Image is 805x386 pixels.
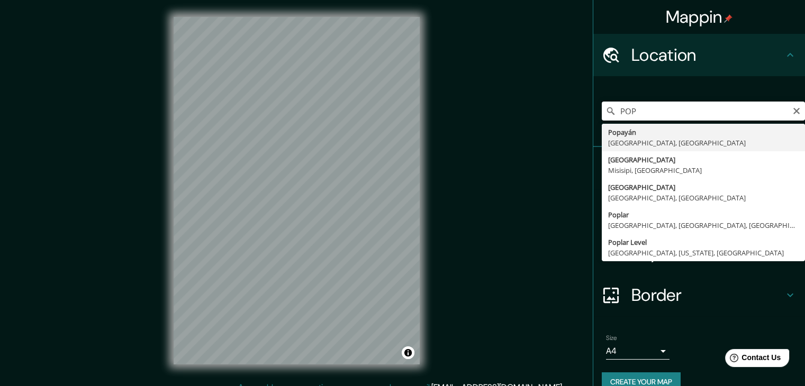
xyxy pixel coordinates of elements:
div: Style [593,189,805,232]
h4: Location [631,44,784,66]
div: Misisipi, [GEOGRAPHIC_DATA] [608,165,799,176]
div: [GEOGRAPHIC_DATA] [608,154,799,165]
div: Pins [593,147,805,189]
div: A4 [606,343,670,360]
label: Size [606,334,617,343]
img: pin-icon.png [724,14,732,23]
div: Popayán [608,127,799,137]
div: Poplar [608,209,799,220]
div: [GEOGRAPHIC_DATA], [GEOGRAPHIC_DATA], [GEOGRAPHIC_DATA] [608,220,799,231]
div: [GEOGRAPHIC_DATA], [GEOGRAPHIC_DATA] [608,137,799,148]
h4: Layout [631,242,784,263]
div: Layout [593,232,805,274]
div: Poplar Level [608,237,799,247]
div: Border [593,274,805,316]
input: Pick your city or area [602,102,805,121]
div: Location [593,34,805,76]
iframe: Help widget launcher [711,345,793,374]
div: [GEOGRAPHIC_DATA], [US_STATE], [GEOGRAPHIC_DATA] [608,247,799,258]
canvas: Map [174,17,420,364]
button: Toggle attribution [402,346,414,359]
div: [GEOGRAPHIC_DATA], [GEOGRAPHIC_DATA] [608,192,799,203]
h4: Border [631,284,784,306]
button: Clear [792,105,801,115]
div: [GEOGRAPHIC_DATA] [608,182,799,192]
h4: Mappin [666,6,733,27]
